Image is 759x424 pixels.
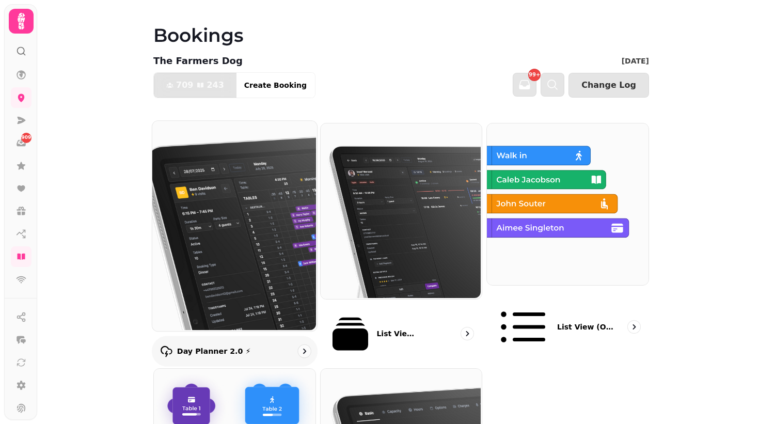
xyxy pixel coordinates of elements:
button: 709243 [154,73,236,98]
a: 909 [11,133,31,153]
img: List view (Old - going soon) [486,122,647,284]
p: List view (Old - going soon) [557,322,613,332]
p: Day Planner 2.0 ⚡ [177,346,251,356]
span: 99+ [529,72,540,77]
span: 909 [22,134,31,142]
span: 709 [176,81,193,89]
span: 243 [207,81,224,89]
a: Day Planner 2.0 ⚡Day Planner 2.0 ⚡ [152,120,318,367]
img: List View 2.0 ⚡ (New) [320,122,481,298]
img: Day Planner 2.0 ⚡ [151,120,316,330]
a: List View 2.0 ⚡ (New)List View 2.0 ⚡ (New) [320,123,483,364]
button: Change Log [568,73,649,98]
p: [DATE] [622,56,649,66]
svg: go to [462,328,472,339]
button: Create Booking [236,73,315,98]
svg: go to [629,322,639,332]
span: Create Booking [244,82,307,89]
a: List view (Old - going soon)List view (Old - going soon) [486,123,649,364]
svg: go to [299,346,309,356]
p: List View 2.0 ⚡ (New) [376,328,419,339]
p: The Farmers Dog [153,54,243,68]
span: Change Log [581,81,636,89]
